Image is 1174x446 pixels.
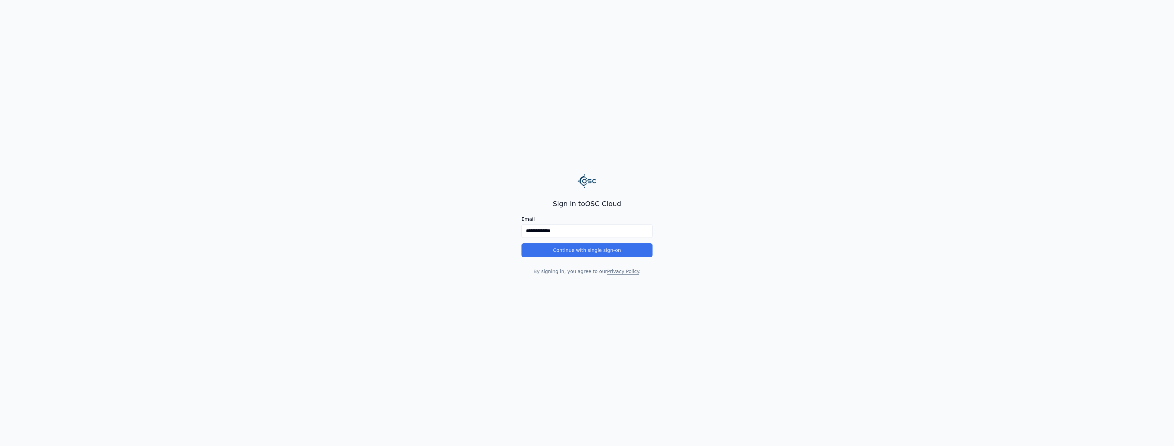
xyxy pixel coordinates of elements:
p: By signing in, you agree to our . [521,268,653,275]
button: Continue with single sign-on [521,243,653,257]
label: Email [521,217,653,221]
img: Logo [577,172,597,191]
h2: Sign in to OSC Cloud [521,199,653,208]
a: Privacy Policy [607,269,639,274]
